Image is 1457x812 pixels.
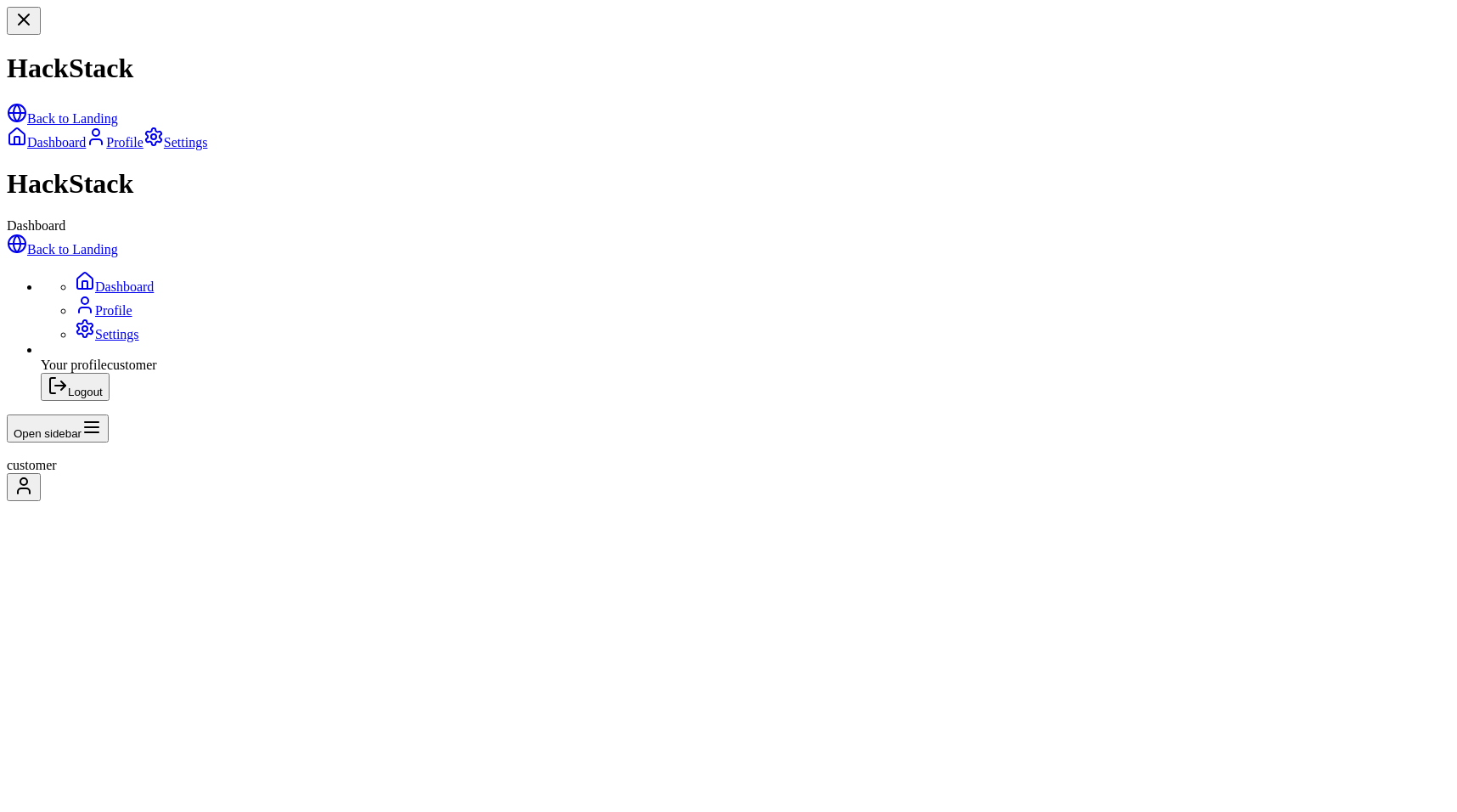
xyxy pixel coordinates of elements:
button: Accessibility Options [7,473,41,501]
a: Settings [75,327,139,341]
a: Dashboard [7,135,86,149]
a: Settings [143,135,208,149]
a: Dashboard [75,279,154,294]
span: customer [7,458,57,472]
span: Your profile [41,358,107,372]
h1: HackStack [7,53,1450,84]
span: customer [107,358,157,372]
a: Back to Landing [7,111,118,126]
a: Profile [86,135,143,149]
span: Dashboard [7,218,65,233]
button: Logout [41,373,110,401]
h1: HackStack [7,168,1450,200]
button: Open sidebar [7,414,109,443]
span: Open sidebar [14,427,82,440]
a: Back to Landing [7,242,118,257]
a: Profile [75,303,132,318]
